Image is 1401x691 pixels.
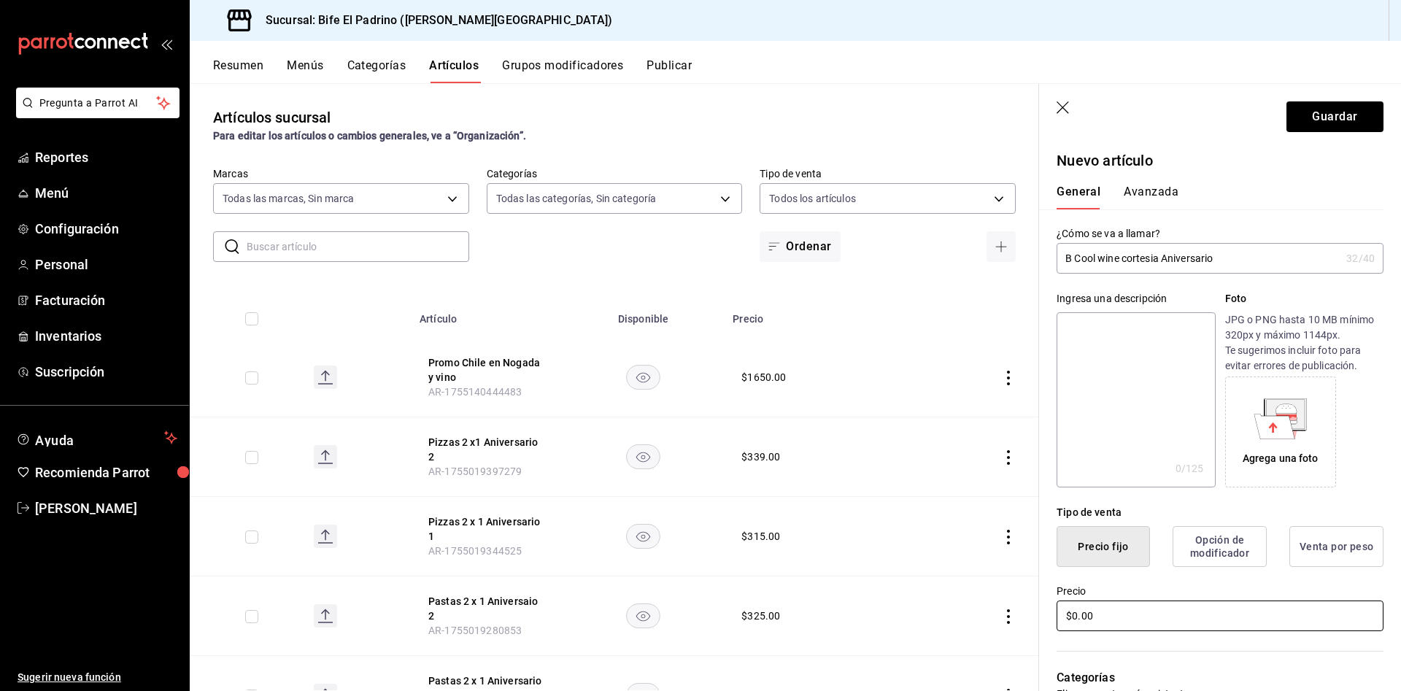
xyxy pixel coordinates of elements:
button: Categorías [347,58,406,83]
input: $0.00 [1057,601,1383,631]
label: ¿Cómo se va a llamar? [1057,228,1383,239]
button: edit-product-location [428,594,545,623]
th: Precio [724,291,910,338]
div: $ 315.00 [741,529,780,544]
label: Tipo de venta [760,169,1016,179]
p: Categorías [1057,669,1383,687]
button: availability-product [626,365,660,390]
button: Avanzada [1124,185,1178,209]
span: Inventarios [35,326,177,346]
label: Precio [1057,586,1383,596]
th: Disponible [563,291,724,338]
span: Pregunta a Parrot AI [39,96,157,111]
a: Pregunta a Parrot AI [10,106,180,121]
span: AR-1755019344525 [428,545,522,557]
p: Nuevo artículo [1057,150,1383,171]
div: Artículos sucursal [213,107,331,128]
span: Configuración [35,219,177,239]
label: Categorías [487,169,743,179]
div: Agrega una foto [1243,451,1319,466]
button: General [1057,185,1100,209]
button: availability-product [626,524,660,549]
p: Foto [1225,291,1383,306]
button: edit-product-location [428,435,545,464]
div: Ingresa una descripción [1057,291,1215,306]
span: Suscripción [35,362,177,382]
span: Todos los artículos [769,191,856,206]
div: Tipo de venta [1057,505,1383,520]
span: AR-1755140444483 [428,386,522,398]
div: Agrega una foto [1229,380,1332,484]
button: actions [1001,450,1016,465]
strong: Para editar los artículos o cambios generales, ve a “Organización”. [213,130,526,142]
th: Artículo [411,291,563,338]
button: Ordenar [760,231,840,262]
span: [PERSON_NAME] [35,498,177,518]
span: AR-1755019280853 [428,625,522,636]
button: actions [1001,371,1016,385]
h3: Sucursal: Bife El Padrino ([PERSON_NAME][GEOGRAPHIC_DATA]) [254,12,613,29]
p: JPG o PNG hasta 10 MB mínimo 320px y máximo 1144px. Te sugerimos incluir foto para evitar errores... [1225,312,1383,374]
button: Artículos [429,58,479,83]
div: navigation tabs [213,58,1401,83]
button: open_drawer_menu [161,38,172,50]
button: Publicar [647,58,692,83]
div: 32 /40 [1346,251,1375,266]
span: Todas las marcas, Sin marca [223,191,355,206]
span: Todas las categorías, Sin categoría [496,191,657,206]
button: edit-product-location [428,355,545,385]
div: $ 1650.00 [741,370,786,385]
div: $ 339.00 [741,449,780,464]
span: Reportes [35,147,177,167]
button: actions [1001,609,1016,624]
span: Personal [35,255,177,274]
button: availability-product [626,444,660,469]
button: Resumen [213,58,263,83]
button: Grupos modificadores [502,58,623,83]
label: Marcas [213,169,469,179]
div: 0 /125 [1176,461,1204,476]
button: edit-product-location [428,514,545,544]
span: Sugerir nueva función [18,670,177,685]
span: Menú [35,183,177,203]
span: Ayuda [35,429,158,447]
button: actions [1001,530,1016,544]
button: Guardar [1286,101,1383,132]
input: Buscar artículo [247,232,469,261]
button: availability-product [626,603,660,628]
button: Opción de modificador [1173,526,1267,567]
span: AR-1755019397279 [428,466,522,477]
div: navigation tabs [1057,185,1366,209]
span: Facturación [35,290,177,310]
button: Pregunta a Parrot AI [16,88,180,118]
button: Venta por peso [1289,526,1383,567]
span: Recomienda Parrot [35,463,177,482]
button: Precio fijo [1057,526,1150,567]
button: Menús [287,58,323,83]
div: $ 325.00 [741,609,780,623]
